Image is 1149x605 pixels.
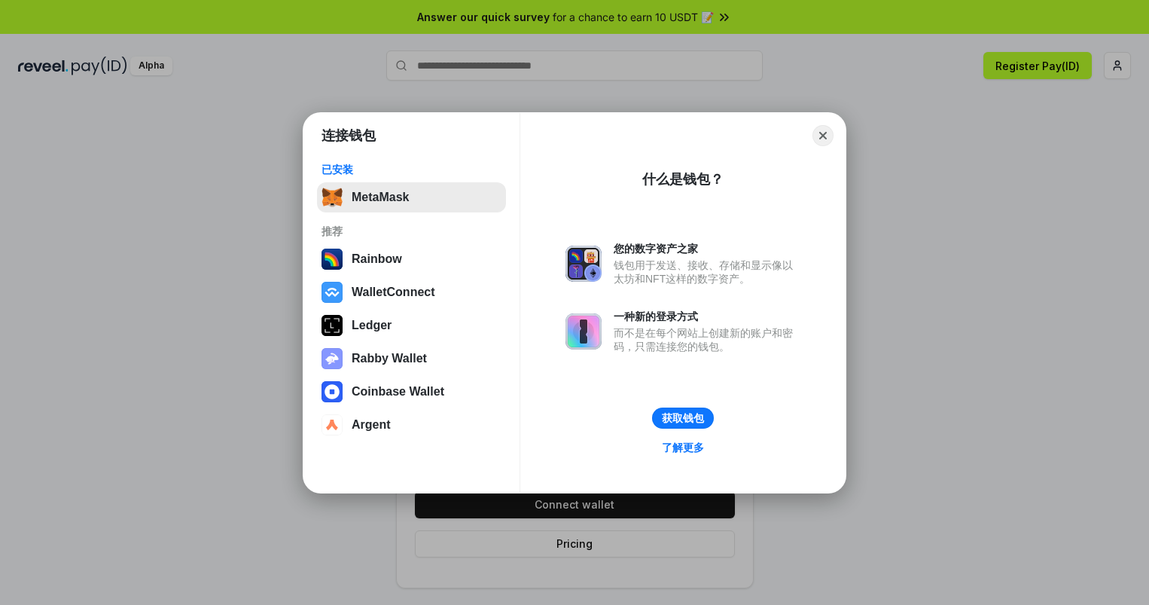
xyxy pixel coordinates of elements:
div: Argent [352,418,391,432]
div: WalletConnect [352,286,435,299]
div: 钱包用于发送、接收、存储和显示像以太坊和NFT这样的数字资产。 [614,258,800,286]
img: svg+xml,%3Csvg%20fill%3D%22none%22%20height%3D%2233%22%20viewBox%3D%220%200%2035%2033%22%20width%... [322,187,343,208]
div: 推荐 [322,225,501,238]
img: svg+xml,%3Csvg%20xmlns%3D%22http%3A%2F%2Fwww.w3.org%2F2000%2Fsvg%22%20fill%3D%22none%22%20viewBox... [565,313,602,350]
img: svg+xml,%3Csvg%20xmlns%3D%22http%3A%2F%2Fwww.w3.org%2F2000%2Fsvg%22%20width%3D%2228%22%20height%3... [322,315,343,336]
div: 您的数字资产之家 [614,242,800,255]
button: Rainbow [317,244,506,274]
button: Close [812,125,834,146]
div: MetaMask [352,191,409,204]
div: Ledger [352,319,392,332]
button: MetaMask [317,182,506,212]
button: Rabby Wallet [317,344,506,374]
img: svg+xml,%3Csvg%20width%3D%2228%22%20height%3D%2228%22%20viewBox%3D%220%200%2028%2028%22%20fill%3D... [322,414,343,435]
div: 而不是在每个网站上创建新的账户和密码，只需连接您的钱包。 [614,326,800,353]
div: 什么是钱包？ [642,170,724,188]
button: WalletConnect [317,277,506,307]
button: Argent [317,410,506,440]
img: svg+xml,%3Csvg%20width%3D%2228%22%20height%3D%2228%22%20viewBox%3D%220%200%2028%2028%22%20fill%3D... [322,282,343,303]
div: 了解更多 [662,441,704,454]
img: svg+xml,%3Csvg%20width%3D%22120%22%20height%3D%22120%22%20viewBox%3D%220%200%20120%20120%22%20fil... [322,249,343,270]
div: 已安装 [322,163,501,176]
button: Ledger [317,310,506,341]
img: svg+xml,%3Csvg%20width%3D%2228%22%20height%3D%2228%22%20viewBox%3D%220%200%2028%2028%22%20fill%3D... [322,381,343,402]
div: 获取钱包 [662,411,704,425]
div: Coinbase Wallet [352,385,444,399]
div: Rainbow [352,252,402,266]
button: Coinbase Wallet [317,377,506,407]
a: 了解更多 [653,438,713,457]
h1: 连接钱包 [322,127,376,145]
button: 获取钱包 [652,408,714,429]
div: 一种新的登录方式 [614,310,800,323]
img: svg+xml,%3Csvg%20xmlns%3D%22http%3A%2F%2Fwww.w3.org%2F2000%2Fsvg%22%20fill%3D%22none%22%20viewBox... [565,246,602,282]
div: Rabby Wallet [352,352,427,365]
img: svg+xml,%3Csvg%20xmlns%3D%22http%3A%2F%2Fwww.w3.org%2F2000%2Fsvg%22%20fill%3D%22none%22%20viewBox... [322,348,343,369]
